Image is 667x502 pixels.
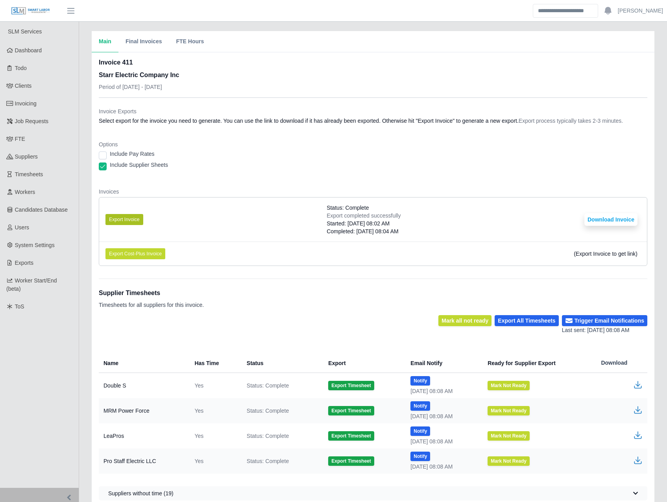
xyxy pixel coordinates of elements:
[519,118,623,124] span: Export process typically takes 2-3 minutes.
[410,412,475,420] div: [DATE] 08:08 AM
[99,107,647,115] dt: Invoice Exports
[595,353,647,373] th: Download
[488,456,530,466] button: Mark Not Ready
[99,423,188,448] td: LeaPros
[495,315,558,326] button: Export All Timesheets
[99,353,188,373] th: Name
[15,65,27,71] span: Todo
[327,220,401,227] div: Started: [DATE] 08:02 AM
[110,150,155,158] label: Include Pay Rates
[15,171,43,177] span: Timesheets
[327,212,401,220] div: Export completed successfully
[438,315,491,326] button: Mark all not ready
[188,423,240,448] td: Yes
[99,486,647,500] button: Suppliers without time (19)
[99,373,188,399] td: Double S
[410,463,475,471] div: [DATE] 08:08 AM
[533,4,598,18] input: Search
[410,426,430,436] button: Notify
[481,353,595,373] th: Ready for Supplier Export
[410,437,475,445] div: [DATE] 08:08 AM
[108,489,174,497] span: Suppliers without time (19)
[15,207,68,213] span: Candidates Database
[327,204,369,212] span: Status: Complete
[410,401,430,411] button: Notify
[110,161,168,169] label: Include Supplier Sheets
[328,456,374,466] button: Export Timesheet
[15,100,37,107] span: Invoicing
[404,353,481,373] th: Email Notify
[15,47,42,54] span: Dashboard
[188,448,240,474] td: Yes
[15,303,24,310] span: ToS
[247,432,289,440] span: Status: Complete
[240,353,322,373] th: Status
[99,83,179,91] p: Period of [DATE] - [DATE]
[562,315,647,326] button: Trigger Email Notifications
[322,353,404,373] th: Export
[15,83,32,89] span: Clients
[328,381,374,390] button: Export Timesheet
[99,58,179,67] h2: Invoice 411
[99,288,204,298] h1: Supplier Timesheets
[169,31,211,52] button: FTE Hours
[99,140,647,148] dt: Options
[247,457,289,465] span: Status: Complete
[15,189,35,195] span: Workers
[188,353,240,373] th: Has Time
[410,387,475,395] div: [DATE] 08:08 AM
[99,448,188,474] td: Pro Staff Electric LLC
[15,136,25,142] span: FTE
[247,382,289,389] span: Status: Complete
[99,70,179,80] h3: Starr Electric Company Inc
[8,28,42,35] span: SLM Services
[188,398,240,423] td: Yes
[584,213,637,226] button: Download Invoice
[410,376,430,386] button: Notify
[15,224,30,231] span: Users
[574,251,637,257] span: (Export Invoice to get link)
[15,118,49,124] span: Job Requests
[15,260,33,266] span: Exports
[105,248,165,259] button: Export Cost-Plus Invoice
[327,227,401,235] div: Completed: [DATE] 08:04 AM
[618,7,663,15] a: [PERSON_NAME]
[11,7,50,15] img: SLM Logo
[118,31,169,52] button: Final Invoices
[584,216,637,223] a: Download Invoice
[15,153,38,160] span: Suppliers
[15,242,55,248] span: System Settings
[488,381,530,390] button: Mark Not Ready
[6,277,57,292] span: Worker Start/End (beta)
[99,301,204,309] p: Timesheets for all suppliers for this invoice.
[188,373,240,399] td: Yes
[328,406,374,415] button: Export Timesheet
[247,407,289,415] span: Status: Complete
[488,431,530,441] button: Mark Not Ready
[99,398,188,423] td: MRM Power Force
[488,406,530,415] button: Mark Not Ready
[328,431,374,441] button: Export Timesheet
[99,117,647,125] dd: Select export for the invoice you need to generate. You can use the link to download if it has al...
[99,188,647,196] dt: Invoices
[105,214,143,225] button: Export Invoice
[92,31,118,52] button: Main
[410,452,430,461] button: Notify
[562,326,647,334] div: Last sent: [DATE] 08:08 AM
